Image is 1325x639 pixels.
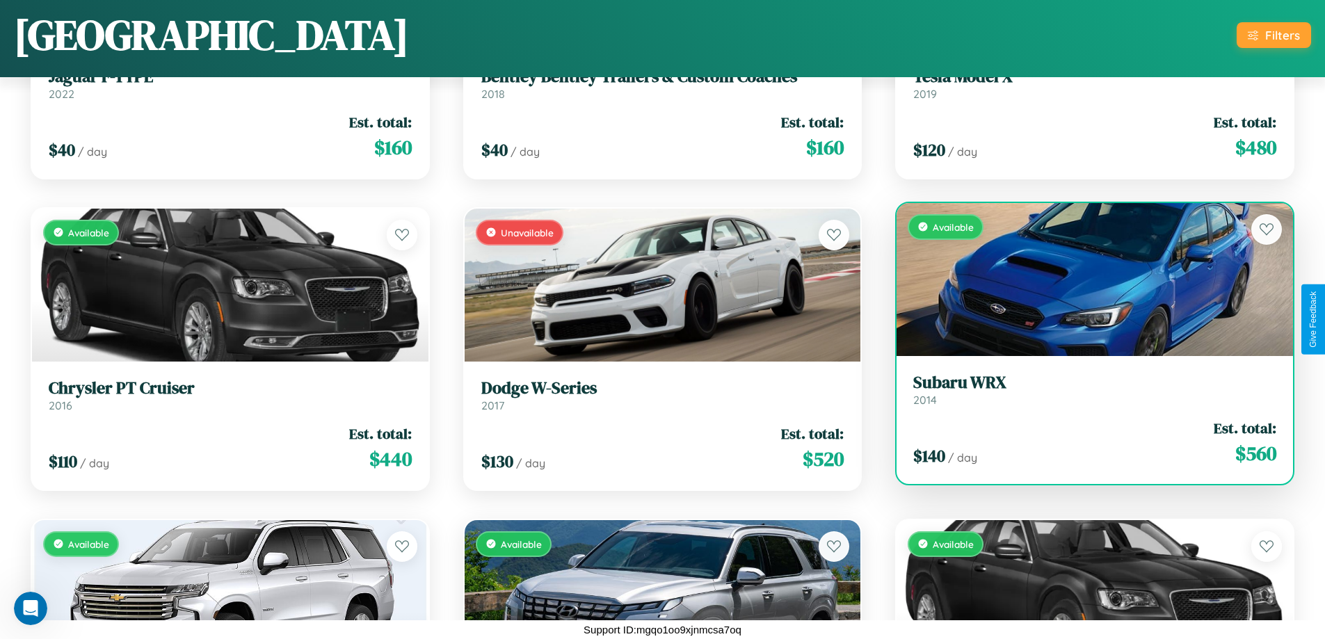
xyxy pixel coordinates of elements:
h3: Dodge W-Series [481,378,844,398]
span: Est. total: [349,423,412,444]
span: Est. total: [349,112,412,132]
span: $ 560 [1235,439,1276,467]
span: $ 110 [49,450,77,473]
span: Est. total: [1214,418,1276,438]
span: 2017 [481,398,504,412]
a: Dodge W-Series2017 [481,378,844,412]
span: Est. total: [781,423,844,444]
span: Est. total: [781,112,844,132]
span: $ 40 [49,138,75,161]
span: $ 160 [806,134,844,161]
button: Filters [1237,22,1311,48]
span: $ 120 [913,138,945,161]
iframe: Intercom live chat [14,592,47,625]
span: / day [516,456,545,470]
span: Available [68,227,109,238]
span: Unavailable [501,227,554,238]
span: / day [948,451,977,464]
span: $ 40 [481,138,508,161]
div: Give Feedback [1308,291,1318,348]
span: Available [933,538,974,550]
h3: Jaguar F-TYPE [49,67,412,87]
span: Est. total: [1214,112,1276,132]
a: Chrysler PT Cruiser2016 [49,378,412,412]
span: $ 130 [481,450,513,473]
span: $ 140 [913,444,945,467]
span: $ 160 [374,134,412,161]
span: 2016 [49,398,72,412]
h3: Bentley Bentley Trailers & Custom Coaches [481,67,844,87]
p: Support ID: mgqo1oo9xjnmcsa7oq [584,620,741,639]
span: 2014 [913,393,937,407]
span: Available [68,538,109,550]
span: Available [501,538,542,550]
a: Subaru WRX2014 [913,373,1276,407]
div: Filters [1265,28,1300,42]
a: Bentley Bentley Trailers & Custom Coaches2018 [481,67,844,101]
span: / day [80,456,109,470]
span: Available [933,221,974,233]
a: Tesla Model X2019 [913,67,1276,101]
h3: Tesla Model X [913,67,1276,87]
span: 2019 [913,87,937,101]
span: $ 520 [803,445,844,473]
span: / day [948,145,977,159]
span: 2022 [49,87,74,101]
span: 2018 [481,87,505,101]
h3: Chrysler PT Cruiser [49,378,412,398]
h1: [GEOGRAPHIC_DATA] [14,6,409,63]
h3: Subaru WRX [913,373,1276,393]
span: $ 480 [1235,134,1276,161]
span: / day [78,145,107,159]
span: $ 440 [369,445,412,473]
span: / day [511,145,540,159]
a: Jaguar F-TYPE2022 [49,67,412,101]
